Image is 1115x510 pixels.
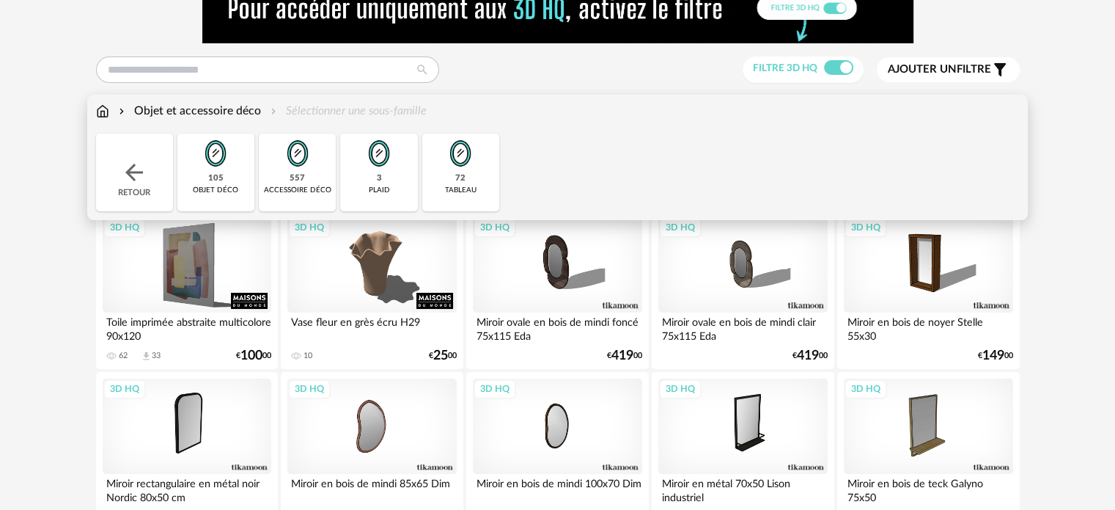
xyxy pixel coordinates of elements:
[287,313,456,342] div: Vase fleur en grès écru H29
[103,218,146,237] div: 3D HQ
[652,211,834,369] a: 3D HQ Miroir ovale en bois de mindi clair 75x115 Eda €41900
[991,61,1009,79] span: Filter icon
[433,351,448,361] span: 25
[103,474,271,503] div: Miroir rectangulaire en métal noir Nordic 80x50 cm
[473,313,641,342] div: Miroir ovale en bois de mindi foncé 75x115 Eda
[303,351,312,361] div: 10
[441,134,480,173] img: Miroir.png
[208,173,224,184] div: 105
[121,159,147,186] img: svg+xml;base64,PHN2ZyB3aWR0aD0iMjQiIGhlaWdodD0iMjQiIHZpZXdCb3g9IjAgMCAyNCAyNCIgZmlsbD0ibm9uZSIgeG...
[240,351,262,361] span: 100
[844,379,887,398] div: 3D HQ
[96,103,109,120] img: svg+xml;base64,PHN2ZyB3aWR0aD0iMTYiIGhlaWdodD0iMTciIHZpZXdCb3g9IjAgMCAxNiAxNyIgZmlsbD0ibm9uZSIgeG...
[103,379,146,398] div: 3D HQ
[288,218,331,237] div: 3D HQ
[96,134,173,211] div: Retour
[96,211,278,369] a: 3D HQ Toile imprimée abstraite multicolore 90x120 62 Download icon 33 €10000
[281,211,463,369] a: 3D HQ Vase fleur en grès écru H29 10 €2500
[888,62,991,77] span: filtre
[445,186,476,195] div: tableau
[455,173,465,184] div: 72
[369,186,390,195] div: plaid
[236,351,271,361] div: € 00
[152,351,161,361] div: 33
[264,186,331,195] div: accessoire déco
[844,474,1012,503] div: Miroir en bois de teck Galyno 75x50
[103,313,271,342] div: Toile imprimée abstraite multicolore 90x120
[611,351,633,361] span: 419
[473,474,641,503] div: Miroir en bois de mindi 100x70 Dim
[658,474,827,503] div: Miroir en métal 70x50 Lison industriel
[844,313,1012,342] div: Miroir en bois de noyer Stelle 55x30
[116,103,261,120] div: Objet et accessoire déco
[888,64,957,75] span: Ajouter un
[116,103,128,120] img: svg+xml;base64,PHN2ZyB3aWR0aD0iMTYiIGhlaWdodD0iMTYiIHZpZXdCb3g9IjAgMCAxNiAxNiIgZmlsbD0ibm9uZSIgeG...
[196,134,235,173] img: Miroir.png
[753,63,817,73] span: Filtre 3D HQ
[278,134,317,173] img: Miroir.png
[288,379,331,398] div: 3D HQ
[844,218,887,237] div: 3D HQ
[429,351,457,361] div: € 00
[474,379,516,398] div: 3D HQ
[359,134,399,173] img: Miroir.png
[982,351,1004,361] span: 149
[792,351,828,361] div: € 00
[607,351,642,361] div: € 00
[659,379,702,398] div: 3D HQ
[659,218,702,237] div: 3D HQ
[193,186,238,195] div: objet déco
[837,211,1019,369] a: 3D HQ Miroir en bois de noyer Stelle 55x30 €14900
[287,474,456,503] div: Miroir en bois de mindi 85x65 Dim
[466,211,648,369] a: 3D HQ Miroir ovale en bois de mindi foncé 75x115 Eda €41900
[119,351,128,361] div: 62
[377,173,382,184] div: 3
[658,313,827,342] div: Miroir ovale en bois de mindi clair 75x115 Eda
[877,57,1020,82] button: Ajouter unfiltre Filter icon
[474,218,516,237] div: 3D HQ
[797,351,819,361] span: 419
[978,351,1013,361] div: € 00
[290,173,305,184] div: 557
[141,351,152,362] span: Download icon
